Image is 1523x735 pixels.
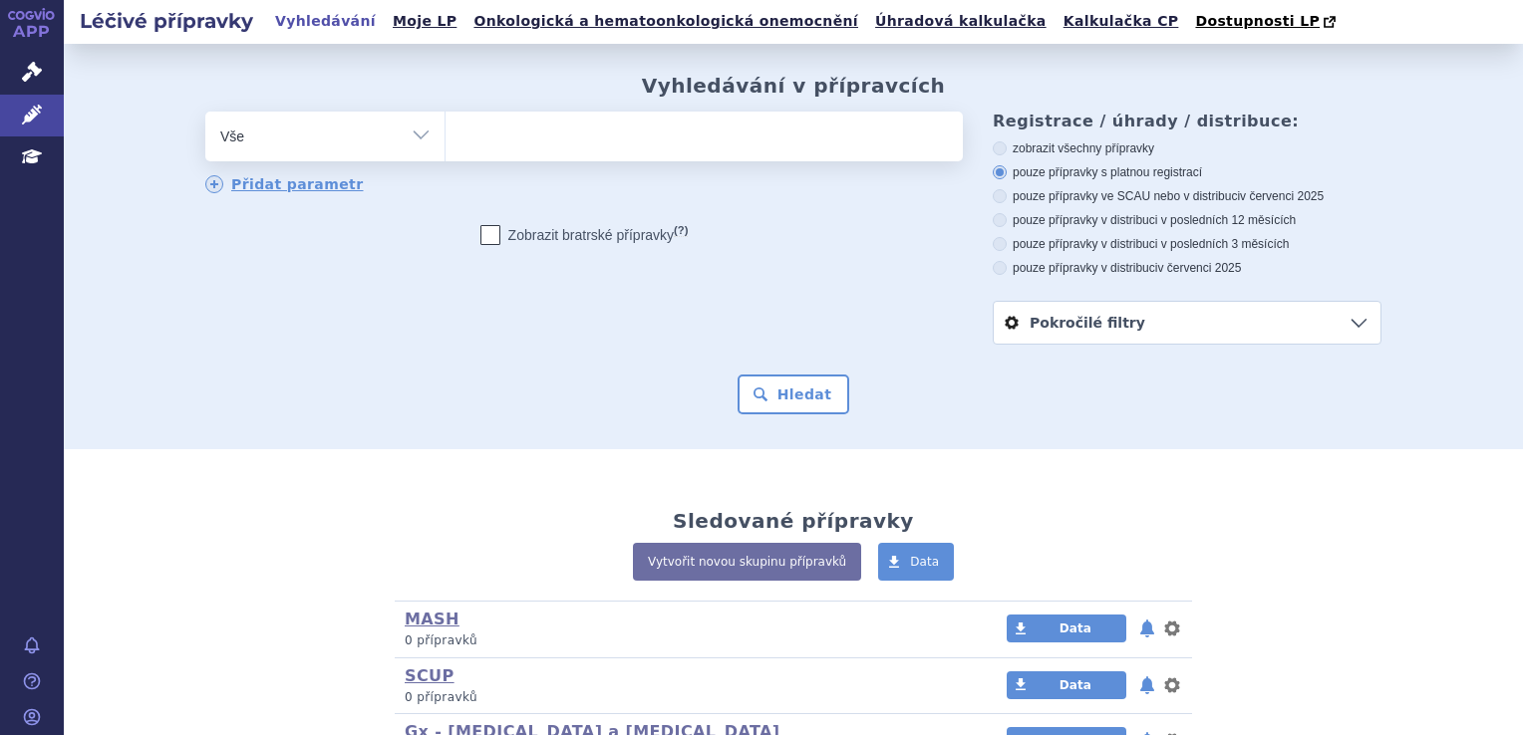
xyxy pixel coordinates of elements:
a: Přidat parametr [205,175,364,193]
a: Pokročilé filtry [994,302,1380,344]
span: Dostupnosti LP [1195,13,1320,29]
abbr: (?) [674,224,688,237]
a: Vytvořit novou skupinu přípravků [633,543,861,581]
a: Data [1007,671,1126,699]
a: Kalkulačka CP [1058,8,1185,35]
button: Hledat [738,374,850,414]
label: pouze přípravky s platnou registrací [993,164,1381,180]
label: pouze přípravky v distribuci [993,260,1381,276]
span: 0 přípravků [405,633,477,647]
a: Moje LP [387,8,462,35]
a: Data [1007,614,1126,642]
label: pouze přípravky v distribuci v posledních 12 měsících [993,212,1381,228]
label: pouze přípravky ve SCAU nebo v distribuci [993,188,1381,204]
a: SCUP [405,666,455,685]
a: MASH [405,610,459,628]
h2: Léčivé přípravky [64,7,269,35]
h2: Sledované přípravky [673,509,914,533]
button: notifikace [1137,616,1157,640]
span: Data [1060,621,1091,635]
label: pouze přípravky v distribuci v posledních 3 měsících [993,236,1381,252]
span: Data [1060,678,1091,692]
span: Data [910,555,939,569]
button: nastavení [1162,616,1182,640]
label: Zobrazit bratrské přípravky [480,225,689,245]
a: Vyhledávání [269,8,382,35]
label: zobrazit všechny přípravky [993,140,1381,156]
a: Dostupnosti LP [1189,8,1346,36]
a: Úhradová kalkulačka [869,8,1053,35]
span: v červenci 2025 [1240,189,1324,203]
a: Data [878,543,954,581]
h3: Registrace / úhrady / distribuce: [993,112,1381,130]
a: Onkologická a hematoonkologická onemocnění [467,8,864,35]
button: nastavení [1162,673,1182,697]
button: notifikace [1137,673,1157,697]
h2: Vyhledávání v přípravcích [642,74,946,98]
span: v červenci 2025 [1157,261,1241,275]
span: 0 přípravků [405,690,477,704]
